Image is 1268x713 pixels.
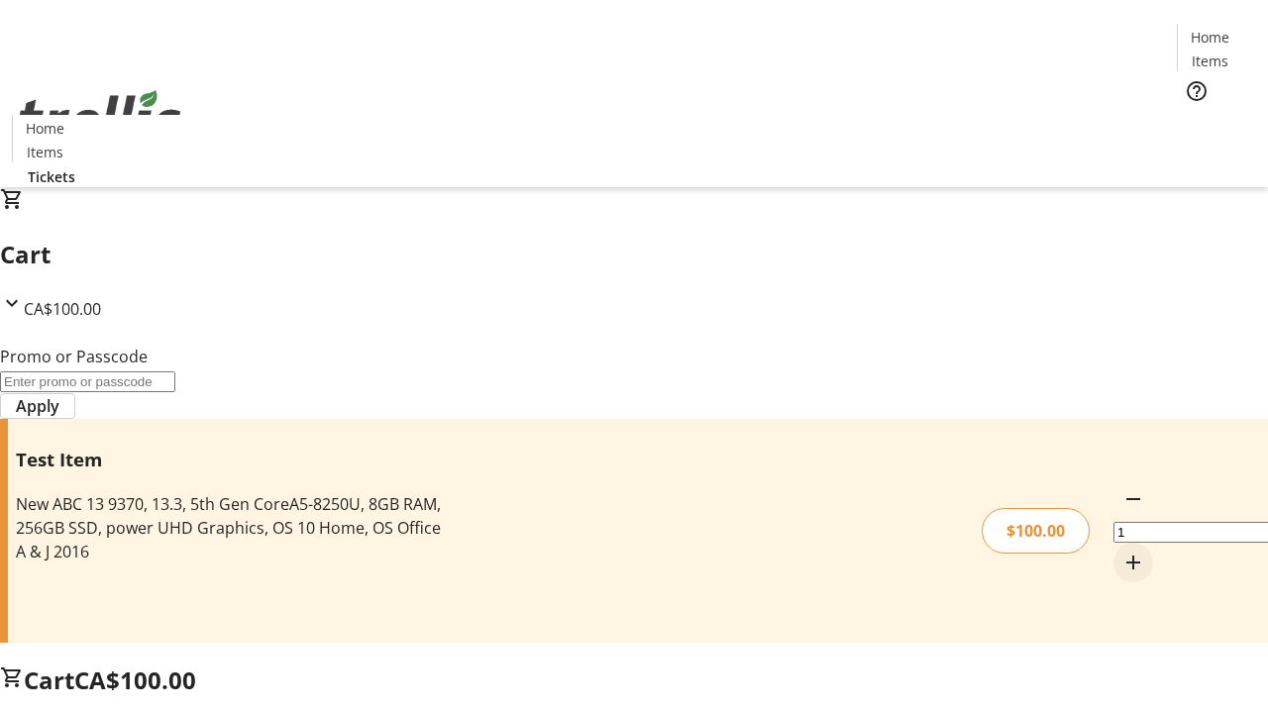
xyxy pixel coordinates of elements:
[16,446,449,473] h3: Test Item
[1193,115,1240,136] span: Tickets
[1113,543,1153,582] button: Increment by one
[12,166,91,187] a: Tickets
[16,394,59,418] span: Apply
[26,118,64,139] span: Home
[24,298,101,320] span: CA$100.00
[13,118,76,139] a: Home
[28,166,75,187] span: Tickets
[74,663,196,696] span: CA$100.00
[1191,27,1229,48] span: Home
[13,142,76,162] a: Items
[12,68,188,167] img: Orient E2E Organization DZeOS9eTtn's Logo
[16,492,449,563] div: New ABC 13 9370, 13.3, 5th Gen CoreA5-8250U, 8GB RAM, 256GB SSD, power UHD Graphics, OS 10 Home, ...
[982,508,1090,554] div: $100.00
[1178,27,1241,48] a: Home
[1113,479,1153,519] button: Decrement by one
[1192,51,1228,71] span: Items
[1177,71,1216,111] button: Help
[27,142,63,162] span: Items
[1178,51,1241,71] a: Items
[1177,115,1256,136] a: Tickets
